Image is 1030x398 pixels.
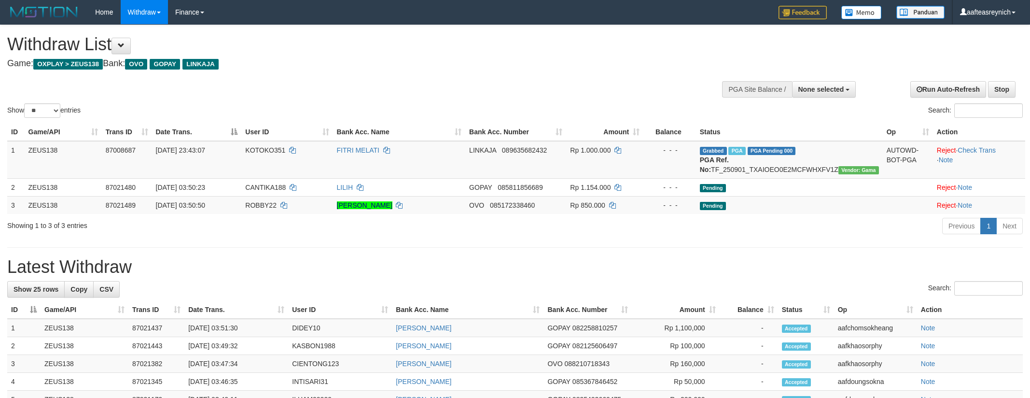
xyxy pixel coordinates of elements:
th: ID: activate to sort column descending [7,301,41,319]
th: Date Trans.: activate to sort column descending [152,123,242,141]
th: Op: activate to sort column ascending [834,301,917,319]
img: Feedback.jpg [779,6,827,19]
td: Rp 100,000 [632,337,720,355]
th: Action [917,301,1023,319]
a: CSV [93,281,120,298]
td: DIDEY10 [288,319,392,337]
td: [DATE] 03:51:30 [184,319,288,337]
td: INTISARI31 [288,373,392,391]
th: Trans ID: activate to sort column ascending [102,123,152,141]
td: 2 [7,178,25,196]
span: OVO [125,59,147,70]
th: Status: activate to sort column ascending [778,301,834,319]
span: [DATE] 03:50:50 [156,201,205,209]
span: CSV [99,285,113,293]
th: Bank Acc. Name: activate to sort column ascending [392,301,543,319]
td: aafchomsokheang [834,319,917,337]
td: ZEUS138 [41,355,128,373]
div: - - - [647,200,692,210]
label: Show entries [7,103,81,118]
span: Accepted [782,378,811,386]
a: Note [939,156,953,164]
th: Date Trans.: activate to sort column ascending [184,301,288,319]
span: Copy [70,285,87,293]
span: Marked by aafchomsokheang [728,147,745,155]
a: [PERSON_NAME] [396,378,451,385]
td: 87021443 [128,337,184,355]
th: Balance: activate to sort column ascending [720,301,778,319]
label: Search: [928,281,1023,296]
label: Search: [928,103,1023,118]
span: OVO [469,201,484,209]
td: KASBON1988 [288,337,392,355]
span: Grabbed [700,147,727,155]
td: 4 [7,373,41,391]
th: User ID: activate to sort column ascending [288,301,392,319]
td: 87021437 [128,319,184,337]
a: Reject [937,201,956,209]
span: Accepted [782,325,811,333]
a: [PERSON_NAME] [337,201,392,209]
span: 87008687 [106,146,136,154]
span: Copy 082258810257 to clipboard [572,324,617,332]
div: Showing 1 to 3 of 3 entries [7,217,422,230]
span: Accepted [782,342,811,351]
h1: Latest Withdraw [7,257,1023,277]
span: OXPLAY > ZEUS138 [33,59,103,70]
button: None selected [792,81,856,98]
div: - - - [647,183,692,192]
td: - [720,355,778,373]
a: Check Trans [958,146,996,154]
span: Vendor URL: https://trx31.1velocity.biz [838,166,879,174]
span: Show 25 rows [14,285,58,293]
td: AUTOWD-BOT-PGA [883,141,933,179]
a: Run Auto-Refresh [910,81,986,98]
span: ROBBY22 [245,201,277,209]
a: LILIH [337,184,353,191]
a: Note [921,378,935,385]
th: Op: activate to sort column ascending [883,123,933,141]
td: Rp 1,100,000 [632,319,720,337]
td: [DATE] 03:47:34 [184,355,288,373]
span: Copy 085811856689 to clipboard [498,184,543,191]
span: GOPAY [547,378,570,385]
a: Show 25 rows [7,281,65,298]
span: Copy 088210718343 to clipboard [565,360,610,368]
td: aafkhaosorphy [834,355,917,373]
span: LINKAJA [469,146,496,154]
span: GOPAY [150,59,180,70]
th: Bank Acc. Number: activate to sort column ascending [465,123,566,141]
a: [PERSON_NAME] [396,324,451,332]
span: Copy 085367846452 to clipboard [572,378,617,385]
td: ZEUS138 [41,337,128,355]
td: TF_250901_TXAIOEO0E2MCFWHXFV1Z [696,141,883,179]
span: Pending [700,184,726,192]
a: Previous [942,218,981,234]
th: Bank Acc. Number: activate to sort column ascending [543,301,631,319]
td: aafdoungsokna [834,373,917,391]
span: 87021480 [106,184,136,191]
a: Stop [988,81,1016,98]
a: Note [958,184,972,191]
select: Showentries [24,103,60,118]
span: Copy 082125606497 to clipboard [572,342,617,350]
span: None selected [798,85,844,93]
a: Copy [64,281,94,298]
span: 87021489 [106,201,136,209]
span: GOPAY [469,184,492,191]
input: Search: [954,281,1023,296]
th: Trans ID: activate to sort column ascending [128,301,184,319]
a: Next [996,218,1023,234]
span: Pending [700,202,726,210]
div: PGA Site Balance / [722,81,792,98]
td: [DATE] 03:46:35 [184,373,288,391]
td: ZEUS138 [41,373,128,391]
td: ZEUS138 [25,196,102,214]
a: [PERSON_NAME] [396,360,451,368]
td: 1 [7,319,41,337]
span: OVO [547,360,562,368]
td: · · [933,141,1025,179]
td: 87021345 [128,373,184,391]
span: Rp 1.000.000 [570,146,611,154]
td: ZEUS138 [41,319,128,337]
